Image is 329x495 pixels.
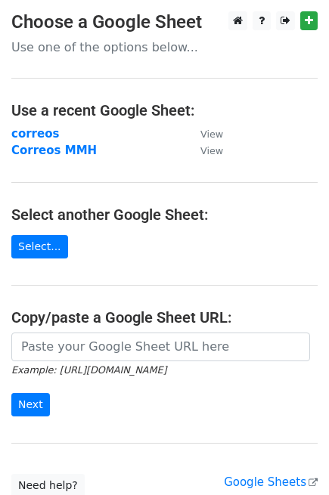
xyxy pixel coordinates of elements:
[11,364,166,376] small: Example: [URL][DOMAIN_NAME]
[11,393,50,416] input: Next
[185,144,223,157] a: View
[200,128,223,140] small: View
[224,475,318,489] a: Google Sheets
[11,235,68,258] a: Select...
[11,144,97,157] a: Correos MMH
[11,39,318,55] p: Use one of the options below...
[11,333,310,361] input: Paste your Google Sheet URL here
[185,127,223,141] a: View
[200,145,223,156] small: View
[11,308,318,326] h4: Copy/paste a Google Sheet URL:
[11,127,59,141] a: correos
[11,206,318,224] h4: Select another Google Sheet:
[11,101,318,119] h4: Use a recent Google Sheet:
[11,11,318,33] h3: Choose a Google Sheet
